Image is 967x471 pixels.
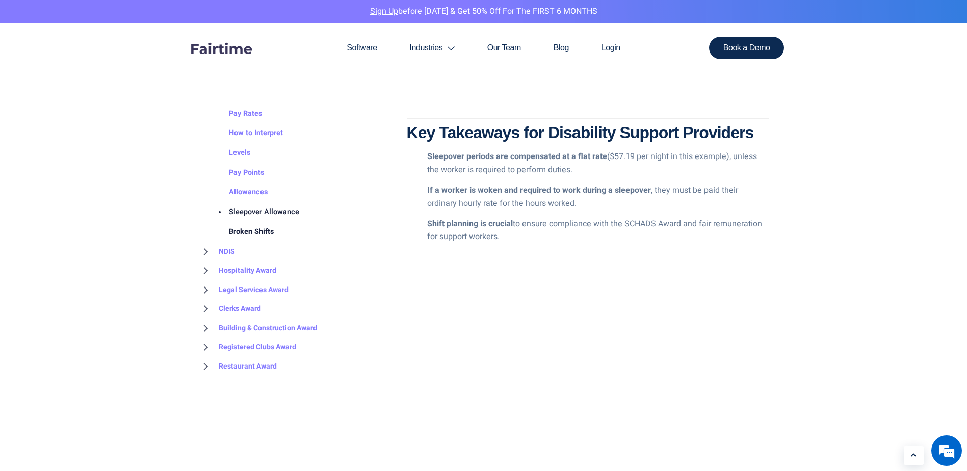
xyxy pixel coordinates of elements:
[198,319,317,338] a: Building & Construction Award
[208,163,264,183] a: Pay Points
[427,184,769,210] p: , they must be paid their ordinary hourly rate for the hours worked.
[427,218,513,230] strong: Shift planning is crucial
[585,23,637,72] a: Login
[59,128,141,231] span: We're online!
[330,23,393,72] a: Software
[427,184,651,196] strong: If a worker is woken and required to work during a sleepover
[427,150,607,163] strong: Sleepover periods are compensated at a flat rate
[198,299,261,319] a: Clerks Award
[53,57,171,70] div: Chat with us now
[208,143,250,163] a: Levels
[427,150,769,176] p: ($57.19 per night in this example), unless the worker is required to perform duties.
[167,5,192,30] div: Minimize live chat window
[723,44,770,52] span: Book a Demo
[198,337,296,357] a: Registered Clubs Award
[407,123,754,142] strong: Key Takeaways for Disability Support Providers
[208,202,299,222] a: Sleepover Allowance
[208,222,274,242] a: Broken Shifts
[394,23,471,72] a: Industries
[198,242,235,261] a: NDIS
[471,23,537,72] a: Our Team
[8,5,959,18] p: before [DATE] & Get 50% Off for the FIRST 6 MONTHS
[198,357,277,376] a: Restaurant Award
[208,123,283,143] a: How to Interpret
[407,261,766,414] iframe: Get 10 Sleepover Shift Examples Sent to Your Inbox
[198,261,276,280] a: Hospitality Award
[208,104,262,124] a: Pay Rates
[537,23,585,72] a: Blog
[370,5,398,17] a: Sign Up
[198,24,391,376] div: BROWSE TOPICS
[709,37,785,59] a: Book a Demo
[198,280,289,300] a: Legal Services Award
[427,218,769,244] p: to ensure compliance with the SCHADS Award and fair remuneration for support workers.
[198,45,391,376] nav: BROWSE TOPICS
[208,183,268,203] a: Allowances
[904,446,924,465] a: Learn More
[5,278,194,314] textarea: Type your message and hit 'Enter'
